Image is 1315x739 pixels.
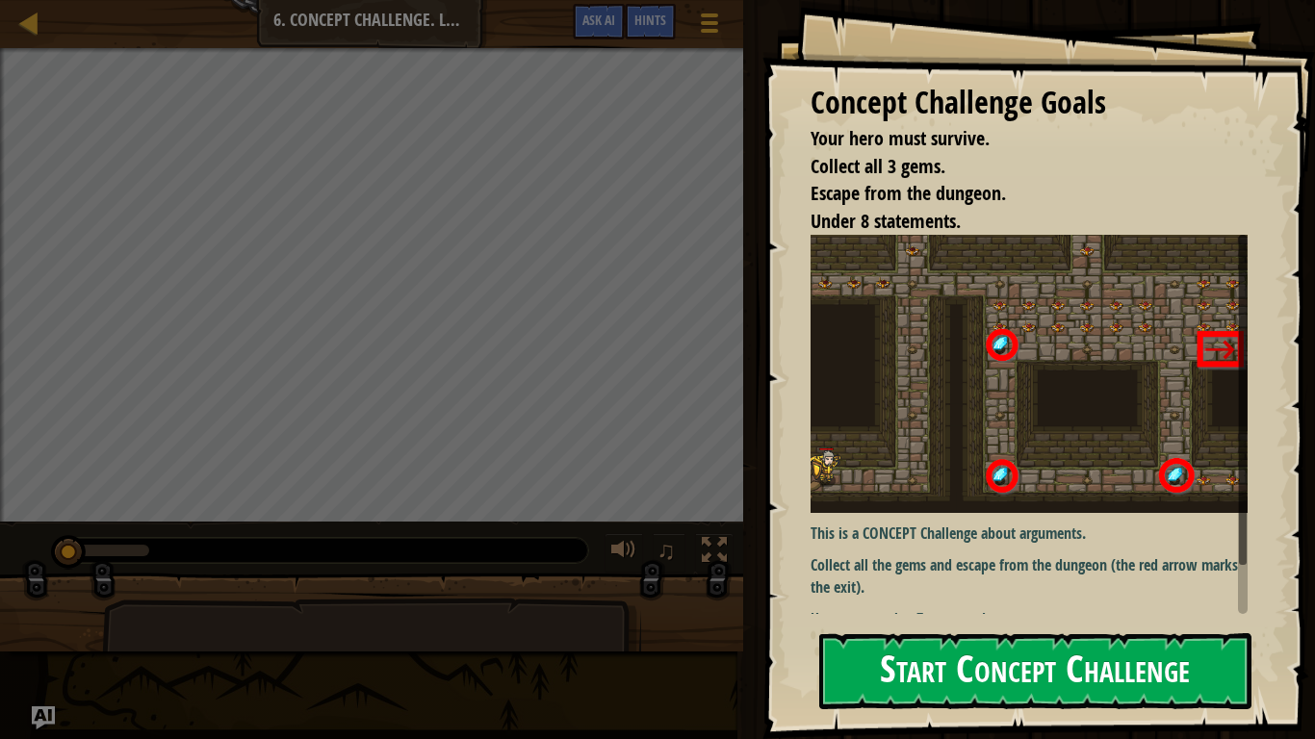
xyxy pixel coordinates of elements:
span: ♫ [657,536,676,565]
li: Under 8 statements. [786,208,1243,236]
p: Collect all the gems and escape from the dungeon (the red arrow marks the exit). [811,554,1248,599]
button: Ask AI [32,706,55,729]
p: This is a CONCEPT Challenge about arguments. [811,522,1248,545]
button: Start Concept Challenge [819,633,1251,709]
span: Your hero must survive. [811,125,990,151]
li: Escape from the dungeon. [786,180,1243,208]
span: Under 8 statements. [811,208,961,234]
button: Adjust volume [605,533,643,573]
span: Ask AI [582,11,615,29]
img: Asses2 [811,235,1248,513]
div: Concept Challenge Goals [811,81,1248,125]
strong: 7 commands [916,608,992,629]
span: Collect all 3 gems. [811,153,945,179]
button: Toggle fullscreen [695,533,734,573]
button: Show game menu [685,4,734,49]
button: ♫ [653,533,685,573]
li: Collect all 3 gems. [786,153,1243,181]
li: Your hero must survive. [786,125,1243,153]
span: Hints [634,11,666,29]
p: Use no more than . [811,608,1248,630]
span: Escape from the dungeon. [811,180,1006,206]
button: Ask AI [573,4,625,39]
